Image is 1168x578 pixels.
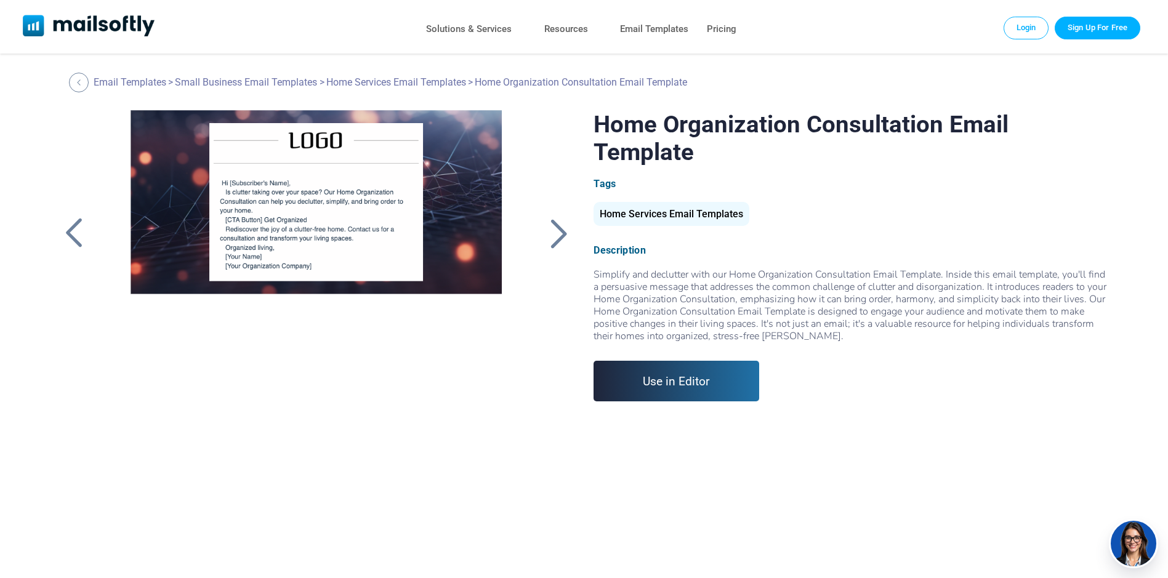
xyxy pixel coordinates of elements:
h1: Home Organization Consultation Email Template [594,110,1110,166]
a: Use in Editor [594,361,759,401]
a: Small Business Email Templates [175,76,317,88]
a: Email Templates [94,76,166,88]
a: Email Templates [620,20,688,38]
a: Home Organization Consultation Email Template [110,110,523,418]
div: Home Services Email Templates [594,202,749,226]
a: Home Services Email Templates [594,213,749,219]
a: Trial [1055,17,1140,39]
a: Login [1004,17,1049,39]
a: Home Services Email Templates [326,76,466,88]
a: Back [69,73,92,92]
a: Mailsoftly [23,15,155,39]
div: Simplify and declutter with our Home Organization Consultation Email Template. Inside this email ... [594,268,1110,342]
div: Tags [594,178,1110,190]
a: Resources [544,20,588,38]
div: Description [594,244,1110,256]
a: Back [58,217,89,249]
a: Pricing [707,20,736,38]
a: Solutions & Services [426,20,512,38]
a: Back [543,217,574,249]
